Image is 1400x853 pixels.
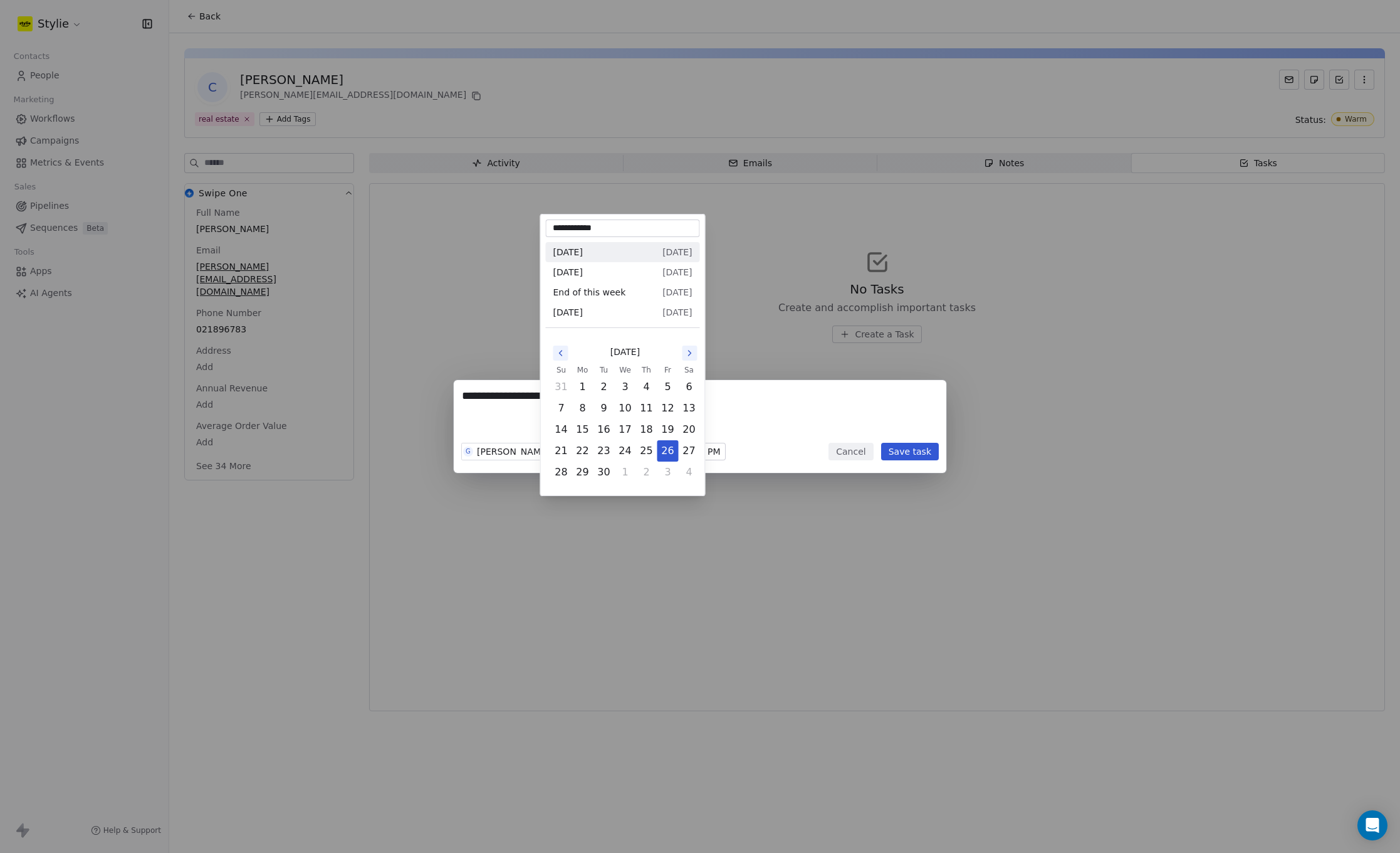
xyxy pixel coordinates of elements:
span: End of this week [553,286,626,299]
button: Tuesday, September 23rd, 2025 [594,441,614,461]
button: Sunday, September 7th, 2025 [551,398,572,418]
span: [DATE] [662,286,692,299]
button: Friday, September 5th, 2025 [658,377,678,397]
button: Today, Friday, September 26th, 2025, selected [658,441,678,461]
th: Wednesday [615,364,636,376]
th: Sunday [551,364,572,376]
th: Saturday [679,364,700,376]
button: Sunday, August 31st, 2025 [551,377,572,397]
button: Go to the Previous Month [553,346,568,361]
span: [DATE] [662,266,692,278]
span: [DATE] [662,306,692,319]
span: [DATE] [662,246,692,258]
button: Friday, October 3rd, 2025 [658,462,678,482]
button: Monday, September 15th, 2025 [573,420,593,440]
span: [DATE] [553,266,583,278]
button: Saturday, October 4th, 2025 [679,462,699,482]
button: Sunday, September 21st, 2025 [551,441,572,461]
button: Saturday, September 13th, 2025 [679,398,699,418]
button: Monday, September 8th, 2025 [573,398,593,418]
button: Thursday, September 11th, 2025 [637,398,657,418]
button: Wednesday, October 1st, 2025 [615,462,635,482]
button: Tuesday, September 16th, 2025 [594,420,614,440]
button: Thursday, October 2nd, 2025 [637,462,657,482]
span: [DATE] [610,346,640,359]
button: Saturday, September 6th, 2025 [679,377,699,397]
button: Tuesday, September 9th, 2025 [594,398,614,418]
th: Thursday [636,364,657,376]
button: Friday, September 19th, 2025 [658,420,678,440]
button: Wednesday, September 17th, 2025 [615,420,635,440]
button: Saturday, September 27th, 2025 [679,441,699,461]
button: Tuesday, September 2nd, 2025 [594,377,614,397]
button: Sunday, September 28th, 2025 [551,462,572,482]
span: [DATE] [553,306,583,319]
button: Thursday, September 18th, 2025 [637,420,657,440]
th: Monday [572,364,593,376]
button: Monday, September 22nd, 2025 [573,441,593,461]
table: September 2025 [551,364,700,483]
button: Sunday, September 14th, 2025 [551,420,572,440]
button: Wednesday, September 24th, 2025 [615,441,635,461]
th: Tuesday [593,364,615,376]
button: Thursday, September 25th, 2025 [637,441,657,461]
th: Friday [657,364,679,376]
span: [DATE] [553,246,583,258]
button: Tuesday, September 30th, 2025 [594,462,614,482]
button: Friday, September 12th, 2025 [658,398,678,418]
button: Wednesday, September 10th, 2025 [615,398,635,418]
button: Monday, September 29th, 2025 [573,462,593,482]
button: Monday, September 1st, 2025 [573,377,593,397]
button: Go to the Next Month [682,346,697,361]
button: Wednesday, September 3rd, 2025 [615,377,635,397]
button: Thursday, September 4th, 2025 [637,377,657,397]
button: Saturday, September 20th, 2025 [679,420,699,440]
